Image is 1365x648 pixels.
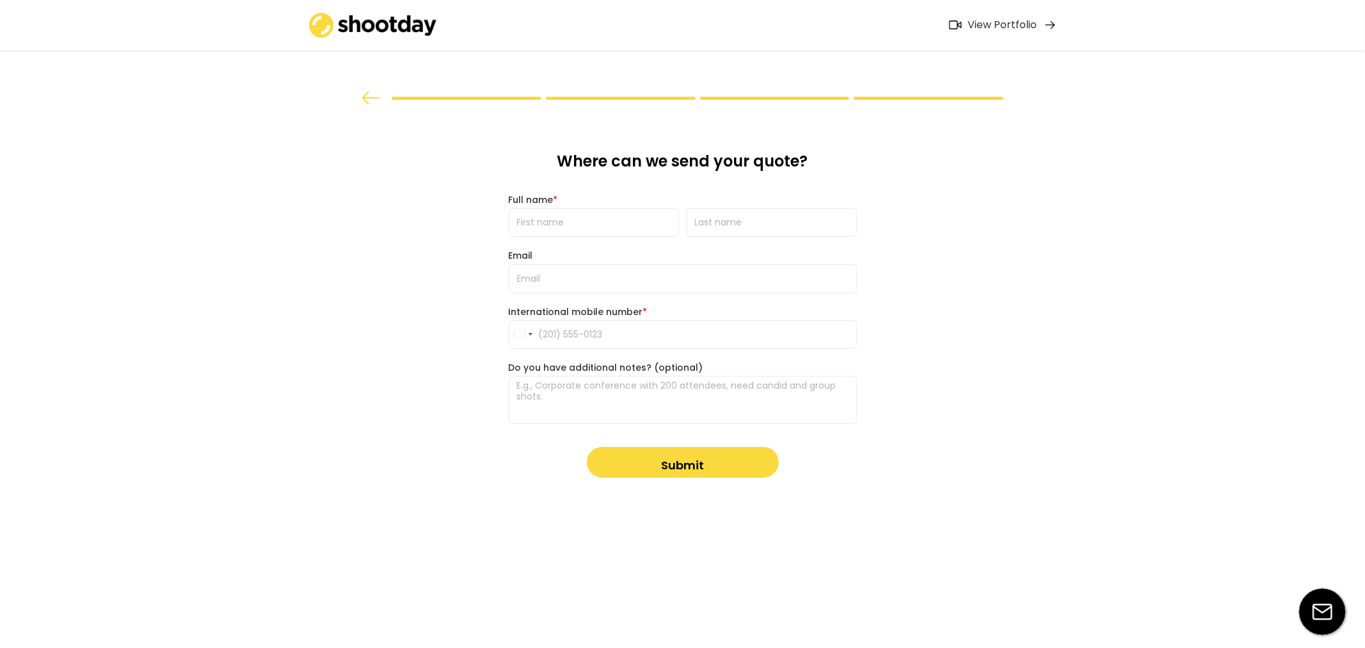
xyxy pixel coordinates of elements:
[949,20,962,29] img: Icon%20feather-video%402x.png
[309,13,437,38] img: shootday_logo.png
[1299,588,1346,635] img: email-icon%20%281%29.svg
[509,320,857,349] input: (201) 555-0123
[509,208,679,237] input: First name
[587,447,779,478] button: Submit
[509,321,536,348] button: Selected country
[362,92,381,104] img: arrow%20back.svg
[509,194,857,206] div: Full name
[509,362,857,373] div: Do you have additional notes? (optional)
[509,306,857,318] div: International mobile number
[509,250,857,261] div: Email
[509,264,857,293] input: Email
[509,151,857,181] div: Where can we send your quote?
[687,208,857,237] input: Last name
[968,19,1037,32] div: View Portfolio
